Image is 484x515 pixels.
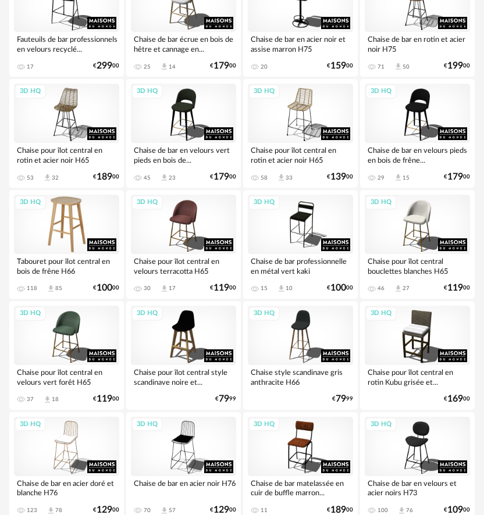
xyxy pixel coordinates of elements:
[126,301,241,410] a: 3D HQ Chaise pour îlot central style scandinave noire et... €7999
[131,306,163,321] div: 3D HQ
[365,306,397,321] div: 3D HQ
[93,506,119,514] div: € 00
[261,507,268,514] div: 11
[131,32,236,55] div: Chaise de bar écrue en bois de hêtre et cannage en...
[131,143,236,166] div: Chaise de bar en velours vert pieds en bois de...
[97,506,112,514] span: 129
[131,417,163,432] div: 3D HQ
[444,506,470,514] div: € 00
[277,284,286,293] span: Download icon
[330,284,346,292] span: 100
[243,301,358,410] a: 3D HQ Chaise style scandinave gris anthracite H66 €7999
[15,417,46,432] div: 3D HQ
[327,284,353,292] div: € 00
[248,143,353,166] div: Chaise pour îlot central en rotin et acier noir H65
[213,284,229,292] span: 119
[131,84,163,99] div: 3D HQ
[248,195,280,210] div: 3D HQ
[394,62,403,71] span: Download icon
[243,190,358,299] a: 3D HQ Chaise de bar professionnelle en métal vert kaki 15 Download icon 10 €10000
[365,417,397,432] div: 3D HQ
[447,506,463,514] span: 109
[52,174,59,181] div: 32
[97,62,112,70] span: 299
[365,32,470,55] div: Chaise de bar en rotin et acier noir H75
[444,395,470,403] div: € 00
[27,396,34,403] div: 37
[93,284,119,292] div: € 00
[131,476,236,499] div: Chaise de bar en acier noir H76
[93,62,119,70] div: € 00
[444,284,470,292] div: € 00
[27,285,37,292] div: 118
[403,174,410,181] div: 15
[248,254,353,277] div: Chaise de bar professionnelle en métal vert kaki
[248,476,353,499] div: Chaise de bar matelassée en cuir de buffle marron...
[447,395,463,403] span: 169
[360,79,475,188] a: 3D HQ Chaise de bar en velours pieds en bois de frêne... 29 Download icon 15 €17900
[215,395,236,403] div: € 99
[327,506,353,514] div: € 00
[365,254,470,277] div: Chaise pour îlot central bouclettes blanches H65
[397,506,406,515] span: Download icon
[9,190,124,299] a: 3D HQ Tabouret pour îlot central en bois de frêne H66 118 Download icon 85 €10000
[365,195,397,210] div: 3D HQ
[15,195,46,210] div: 3D HQ
[93,173,119,181] div: € 00
[378,285,385,292] div: 46
[93,395,119,403] div: € 00
[15,306,46,321] div: 3D HQ
[27,507,37,514] div: 123
[360,301,475,410] a: 3D HQ Chaise pour îlot central en rotin Kubu grisée et... €16900
[97,173,112,181] span: 189
[144,285,151,292] div: 30
[160,284,169,293] span: Download icon
[126,190,241,299] a: 3D HQ Chaise pour îlot central en velours terracotta H65 30 Download icon 17 €11900
[444,62,470,70] div: € 00
[286,285,293,292] div: 10
[131,365,236,388] div: Chaise pour îlot central style scandinave noire et...
[243,79,358,188] a: 3D HQ Chaise pour îlot central en rotin et acier noir H65 58 Download icon 33 €13900
[55,285,62,292] div: 85
[160,506,169,515] span: Download icon
[403,285,410,292] div: 27
[447,62,463,70] span: 199
[406,507,413,514] div: 76
[336,395,346,403] span: 79
[327,62,353,70] div: € 00
[210,506,236,514] div: € 00
[144,507,151,514] div: 70
[131,195,163,210] div: 3D HQ
[248,365,353,388] div: Chaise style scandinave gris anthracite H66
[248,417,280,432] div: 3D HQ
[14,365,119,388] div: Chaise pour îlot central en velours vert forêt H65
[330,62,346,70] span: 159
[43,395,52,404] span: Download icon
[447,173,463,181] span: 179
[210,62,236,70] div: € 00
[47,284,55,293] span: Download icon
[213,506,229,514] span: 129
[169,507,176,514] div: 57
[9,301,124,410] a: 3D HQ Chaise pour îlot central en velours vert forêt H65 37 Download icon 18 €11900
[97,395,112,403] span: 119
[14,143,119,166] div: Chaise pour îlot central en rotin et acier noir H65
[365,365,470,388] div: Chaise pour îlot central en rotin Kubu grisée et...
[378,174,385,181] div: 29
[27,174,34,181] div: 53
[210,173,236,181] div: € 00
[131,254,236,277] div: Chaise pour îlot central en velours terracotta H65
[97,284,112,292] span: 100
[15,84,46,99] div: 3D HQ
[126,79,241,188] a: 3D HQ Chaise de bar en velours vert pieds en bois de... 45 Download icon 23 €17900
[261,285,268,292] div: 15
[330,173,346,181] span: 139
[213,173,229,181] span: 179
[144,174,151,181] div: 45
[43,173,52,182] span: Download icon
[55,507,62,514] div: 78
[444,173,470,181] div: € 00
[27,63,34,70] div: 17
[47,506,55,515] span: Download icon
[378,507,388,514] div: 100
